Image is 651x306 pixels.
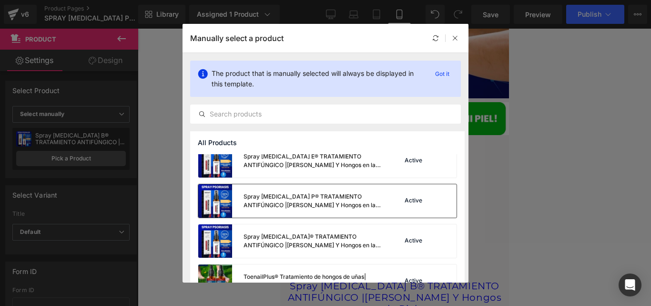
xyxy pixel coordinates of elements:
div: Open Intercom Messenger [619,274,641,296]
p: The product that is manually selected will always be displayed in this template. [212,68,424,89]
div: Active [403,237,424,245]
input: Search products [191,108,460,120]
img: product-img [198,224,232,258]
img: product-img [198,264,232,298]
img: Spray Psoriasis B® TRATAMIENTO ANTIFÚNGICO |Elimina Tiña Inguinal Y Hongos en la Piel [49,115,180,252]
img: product-img [198,144,232,178]
p: Manually select a product [190,33,284,43]
div: Spray [MEDICAL_DATA] P® TRATAMIENTO ANTIFÚNGICO |[PERSON_NAME] Y Hongos en la Piel [244,192,385,210]
div: Active [403,157,424,165]
div: ToenailPlus® Tratamiento de hongos de uñas| Elimina Onicomicosis y Pie De Atleta [244,273,385,290]
div: Active [403,197,424,205]
div: All Products [190,131,465,154]
div: Spray [MEDICAL_DATA] E® TRATAMIENTO ANTIFÚNGICO |[PERSON_NAME] Y Hongos en la Piel [244,152,385,169]
img: product-img [198,184,232,218]
a: Spray [MEDICAL_DATA] B® TRATAMIENTO ANTIFÚNGICO |[PERSON_NAME] Y Hongos en la Piel [5,252,224,286]
div: Active [403,277,424,285]
p: Got it [431,68,453,80]
div: Spray [MEDICAL_DATA]® TRATAMIENTO ANTIFÚNGICO |[PERSON_NAME] Y Hongos en la Piel [244,232,385,250]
